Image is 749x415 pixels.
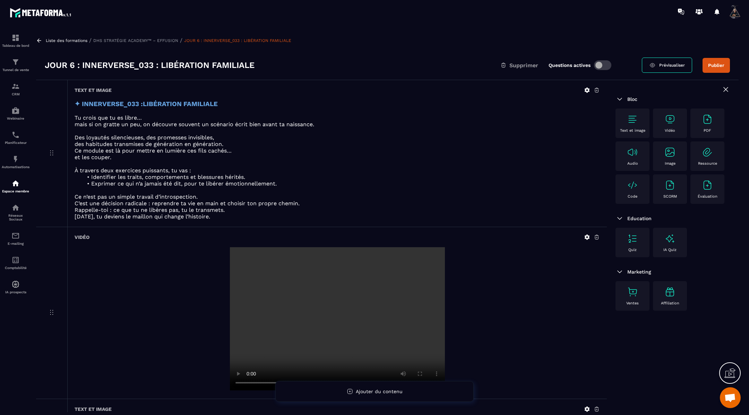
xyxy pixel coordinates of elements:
span: Bloc [627,96,637,102]
strong: ✦ INNERVERSE_033 : [75,100,143,108]
li: Exprimer ce qui n’a jamais été dit, pour te libérer émotionnellement. [83,180,600,187]
a: formationformationTunnel de vente [2,53,29,77]
p: IA Quiz [663,248,677,252]
a: DHS STRATÉGIE ACADEMY™ – EFFUSION [93,38,178,43]
img: text-image no-wra [627,233,638,244]
span: Ajouter du contenu [356,389,403,394]
img: automations [11,280,20,288]
a: Prévisualiser [642,58,692,73]
img: social-network [11,204,20,212]
p: Audio [627,161,638,166]
img: text-image no-wra [702,147,713,158]
p: Évaluation [698,194,717,199]
a: emailemailE-mailing [2,226,29,251]
span: Education [627,216,652,221]
a: Liste des formations [46,38,87,43]
a: Ouvrir le chat [720,387,741,408]
img: text-image no-wra [664,180,675,191]
a: accountantaccountantComptabilité [2,251,29,275]
span: / [180,37,182,44]
a: schedulerschedulerPlanificateur [2,126,29,150]
img: text-image no-wra [627,286,638,297]
p: Rappelle-toi : ce que tu ne libères pas, tu le transmets. [75,207,600,213]
p: mais si on gratte un peu, on découvre souvent un scénario écrit bien avant ta naissance. [75,121,600,128]
img: text-image [664,286,675,297]
a: JOUR 6 : INNERVERSE_033 : LIBÉRATION FAMILIALE [184,38,291,43]
p: PDF [704,128,711,133]
p: IA prospects [2,290,29,294]
p: [DATE], tu deviens le maillon qui change l’histoire. [75,213,600,220]
p: CRM [2,92,29,96]
img: text-image no-wra [664,114,675,125]
a: automationsautomationsEspace membre [2,174,29,198]
p: Code [628,194,637,199]
img: text-image no-wra [627,147,638,158]
img: logo [10,6,72,19]
li: Identifier les traits, comportements et blessures hérités. [83,174,600,180]
a: automationsautomationsAutomatisations [2,150,29,174]
p: Ventes [626,301,639,305]
p: Ce module est là pour mettre en lumière ces fils cachés… [75,147,600,154]
p: Espace membre [2,189,29,193]
p: Des loyautés silencieuses, des promesses invisibles, [75,134,600,141]
img: text-image no-wra [627,114,638,125]
img: automations [11,179,20,188]
p: Automatisations [2,165,29,169]
strong: LIBÉRATION FAMILIALE [143,100,218,108]
p: des habitudes transmises de génération en génération. [75,141,600,147]
p: Ce n’est pas un simple travail d’introspection. [75,193,600,200]
h6: Text et image [75,87,112,93]
p: Text et image [620,128,645,133]
p: Planificateur [2,141,29,145]
a: formationformationTableau de bord [2,28,29,53]
img: automations [11,106,20,115]
label: Questions actives [549,62,591,68]
img: text-image no-wra [664,147,675,158]
h6: Text et image [75,406,112,412]
img: text-image no-wra [627,180,638,191]
p: À travers deux exercices puissants, tu vas : [75,167,600,174]
img: scheduler [11,131,20,139]
img: text-image no-wra [702,180,713,191]
p: Réseaux Sociaux [2,214,29,221]
a: formationformationCRM [2,77,29,101]
h6: Vidéo [75,234,89,240]
p: Webinaire [2,116,29,120]
img: arrow-down [615,95,624,103]
p: Tunnel de vente [2,68,29,72]
span: / [89,37,92,44]
button: Publier [703,58,730,73]
p: Vidéo [665,128,675,133]
img: text-image [664,233,675,244]
img: formation [11,58,20,66]
img: arrow-down [615,268,624,276]
img: formation [11,34,20,42]
p: Affiliation [661,301,679,305]
p: et les couper. [75,154,600,161]
a: social-networksocial-networkRéseaux Sociaux [2,198,29,226]
span: Supprimer [509,62,538,69]
p: Ressource [698,161,717,166]
h3: JOUR 6 : INNERVERSE_033 : LIBÉRATION FAMILIALE [45,60,255,71]
span: Marketing [627,269,651,275]
img: text-image no-wra [702,114,713,125]
img: accountant [11,256,20,264]
p: Comptabilité [2,266,29,270]
img: arrow-down [615,214,624,223]
span: Prévisualiser [659,63,685,68]
p: Image [665,161,675,166]
p: Tableau de bord [2,44,29,47]
img: automations [11,155,20,163]
img: formation [11,82,20,90]
a: automationsautomationsWebinaire [2,101,29,126]
p: Quiz [628,248,637,252]
p: C’est une décision radicale : reprendre ta vie en main et choisir ton propre chemin. [75,200,600,207]
p: SCORM [663,194,677,199]
p: Tu crois que tu es libre… [75,114,600,121]
img: email [11,232,20,240]
p: E-mailing [2,242,29,245]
